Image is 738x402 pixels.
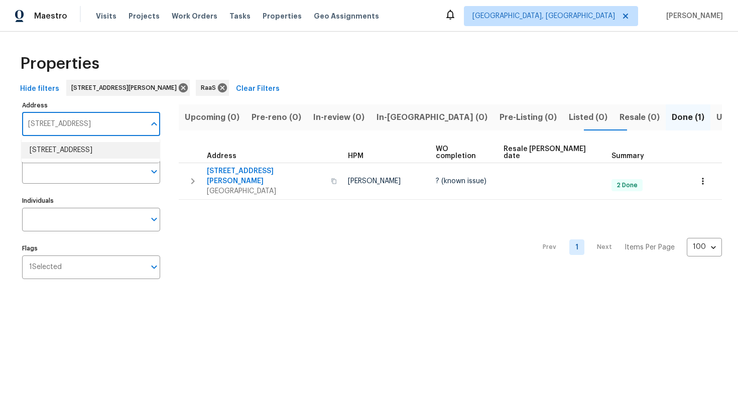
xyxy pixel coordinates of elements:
[22,112,145,136] input: Search ...
[207,186,325,196] span: [GEOGRAPHIC_DATA]
[129,11,160,21] span: Projects
[569,110,607,124] span: Listed (0)
[472,11,615,21] span: [GEOGRAPHIC_DATA], [GEOGRAPHIC_DATA]
[207,166,325,186] span: [STREET_ADDRESS][PERSON_NAME]
[232,80,284,98] button: Clear Filters
[22,142,160,159] li: [STREET_ADDRESS]
[263,11,302,21] span: Properties
[172,11,217,21] span: Work Orders
[71,83,181,93] span: [STREET_ADDRESS][PERSON_NAME]
[22,245,160,251] label: Flags
[314,11,379,21] span: Geo Assignments
[612,181,642,190] span: 2 Done
[96,11,116,21] span: Visits
[313,110,364,124] span: In-review (0)
[569,239,584,255] a: Goto page 1
[16,80,63,98] button: Hide filters
[236,83,280,95] span: Clear Filters
[500,110,557,124] span: Pre-Listing (0)
[147,165,161,179] button: Open
[252,110,301,124] span: Pre-reno (0)
[348,153,363,160] span: HPM
[147,212,161,226] button: Open
[29,263,62,272] span: 1 Selected
[620,110,660,124] span: Resale (0)
[687,234,722,260] div: 100
[20,59,99,69] span: Properties
[377,110,487,124] span: In-[GEOGRAPHIC_DATA] (0)
[196,80,229,96] div: RaaS
[22,102,160,108] label: Address
[207,153,236,160] span: Address
[348,178,401,185] span: [PERSON_NAME]
[672,110,704,124] span: Done (1)
[34,11,67,21] span: Maestro
[625,242,675,252] p: Items Per Page
[229,13,251,20] span: Tasks
[147,260,161,274] button: Open
[436,146,487,160] span: WO completion
[22,198,160,204] label: Individuals
[185,110,239,124] span: Upcoming (0)
[504,146,594,160] span: Resale [PERSON_NAME] date
[533,206,722,289] nav: Pagination Navigation
[436,178,486,185] span: ? (known issue)
[20,83,59,95] span: Hide filters
[201,83,220,93] span: RaaS
[611,153,644,160] span: Summary
[147,117,161,131] button: Close
[66,80,190,96] div: [STREET_ADDRESS][PERSON_NAME]
[662,11,723,21] span: [PERSON_NAME]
